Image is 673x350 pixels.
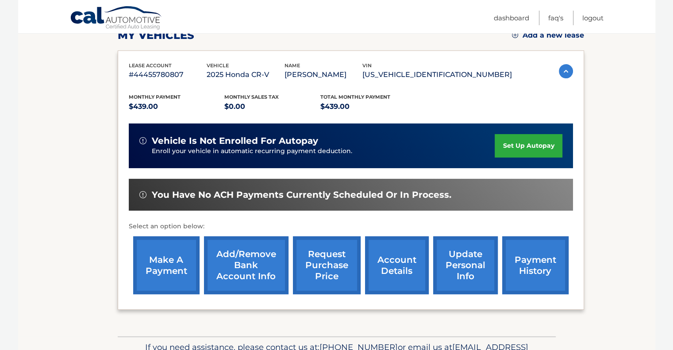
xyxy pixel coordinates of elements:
[152,146,495,156] p: Enroll your vehicle in automatic recurring payment deduction.
[559,64,573,78] img: accordion-active.svg
[320,94,390,100] span: Total Monthly Payment
[129,100,225,113] p: $439.00
[207,69,285,81] p: 2025 Honda CR-V
[207,62,229,69] span: vehicle
[139,137,146,144] img: alert-white.svg
[512,32,518,38] img: add.svg
[139,191,146,198] img: alert-white.svg
[362,62,372,69] span: vin
[129,62,172,69] span: lease account
[118,29,194,42] h2: my vehicles
[133,236,200,294] a: make a payment
[293,236,361,294] a: request purchase price
[285,62,300,69] span: name
[494,11,529,25] a: Dashboard
[502,236,569,294] a: payment history
[365,236,429,294] a: account details
[152,189,451,200] span: You have no ACH payments currently scheduled or in process.
[433,236,498,294] a: update personal info
[204,236,288,294] a: Add/Remove bank account info
[152,135,318,146] span: vehicle is not enrolled for autopay
[582,11,604,25] a: Logout
[548,11,563,25] a: FAQ's
[129,69,207,81] p: #44455780807
[129,221,573,232] p: Select an option below:
[129,94,181,100] span: Monthly Payment
[285,69,362,81] p: [PERSON_NAME]
[224,100,320,113] p: $0.00
[362,69,512,81] p: [US_VEHICLE_IDENTIFICATION_NUMBER]
[495,134,562,158] a: set up autopay
[512,31,584,40] a: Add a new lease
[224,94,279,100] span: Monthly sales Tax
[70,6,163,31] a: Cal Automotive
[320,100,416,113] p: $439.00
